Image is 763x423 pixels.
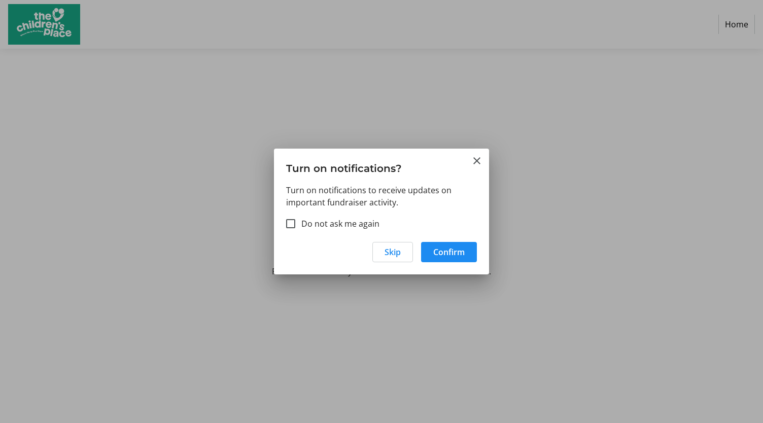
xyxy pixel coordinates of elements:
h3: Turn on notifications? [274,149,489,184]
span: Confirm [433,246,465,258]
span: Skip [385,246,401,258]
label: Do not ask me again [295,218,379,230]
button: Confirm [421,242,477,262]
button: Skip [372,242,413,262]
p: Turn on notifications to receive updates on important fundraiser activity. [286,184,477,208]
button: Close [471,155,483,167]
